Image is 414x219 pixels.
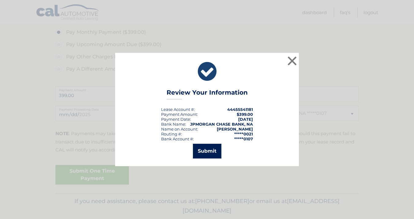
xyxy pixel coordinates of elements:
[161,117,190,122] span: Payment Date
[161,131,182,136] div: Routing #:
[161,127,198,131] div: Name on Account:
[161,107,195,112] div: Lease Account #:
[161,117,191,122] div: :
[237,112,253,117] span: $399.00
[190,122,253,127] strong: JPMORGAN CHASE BANK, NA
[193,144,221,158] button: Submit
[161,122,186,127] div: Bank Name:
[161,136,194,141] div: Bank Account #:
[227,107,253,112] strong: 44455541181
[167,89,248,100] h3: Review Your Information
[161,112,198,117] div: Payment Amount:
[286,55,298,67] button: ×
[217,127,253,131] strong: [PERSON_NAME]
[238,117,253,122] span: [DATE]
